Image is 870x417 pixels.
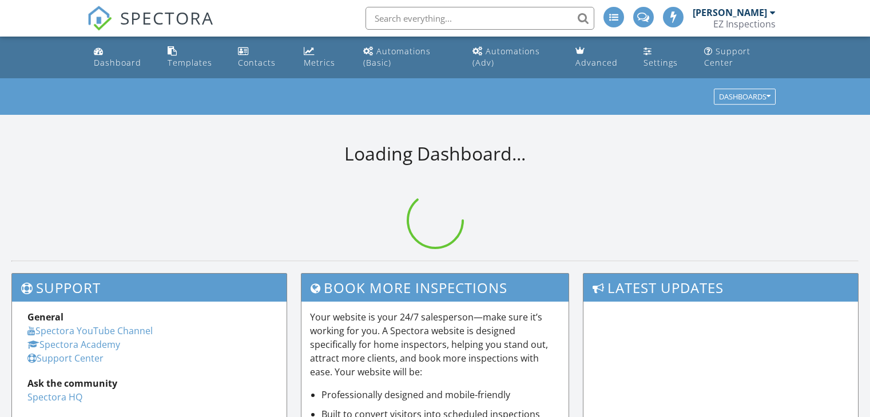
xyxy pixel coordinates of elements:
[87,6,112,31] img: The Best Home Inspection Software - Spectora
[168,57,212,68] div: Templates
[359,41,459,74] a: Automations (Basic)
[12,274,287,302] h3: Support
[700,41,781,74] a: Support Center
[310,310,561,379] p: Your website is your 24/7 salesperson—make sure it’s working for you. A Spectora website is desig...
[713,18,776,30] div: EZ Inspections
[94,57,141,68] div: Dashboard
[27,311,63,323] strong: General
[714,89,776,105] button: Dashboards
[571,41,630,74] a: Advanced
[120,6,214,30] span: SPECTORA
[719,93,770,101] div: Dashboards
[693,7,767,18] div: [PERSON_NAME]
[704,46,750,68] div: Support Center
[366,7,594,30] input: Search everything...
[89,41,153,74] a: Dashboard
[363,46,431,68] div: Automations (Basic)
[575,57,618,68] div: Advanced
[304,57,335,68] div: Metrics
[27,324,153,337] a: Spectora YouTube Channel
[87,15,214,39] a: SPECTORA
[468,41,562,74] a: Automations (Advanced)
[233,41,290,74] a: Contacts
[27,338,120,351] a: Spectora Academy
[321,388,561,402] li: Professionally designed and mobile-friendly
[639,41,690,74] a: Settings
[472,46,540,68] div: Automations (Adv)
[27,391,82,403] a: Spectora HQ
[27,352,104,364] a: Support Center
[27,376,271,390] div: Ask the community
[238,57,276,68] div: Contacts
[583,274,858,302] h3: Latest Updates
[643,57,678,68] div: Settings
[299,41,349,74] a: Metrics
[163,41,225,74] a: Templates
[301,274,569,302] h3: Book More Inspections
